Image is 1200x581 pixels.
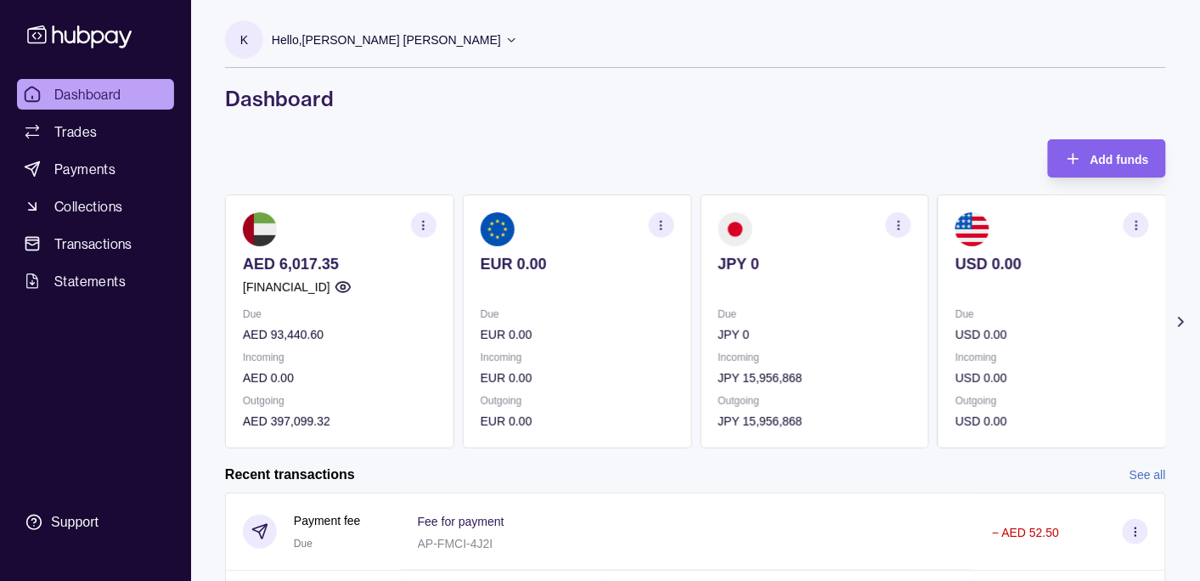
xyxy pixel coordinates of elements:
p: Outgoing [955,392,1149,410]
p: Incoming [718,348,912,367]
p: − AED 52.50 [992,526,1059,539]
p: Incoming [481,348,674,367]
h2: Recent transactions [225,465,355,484]
p: Incoming [243,348,437,367]
h1: Dashboard [225,85,1166,112]
p: JPY 0 [718,325,912,344]
p: JPY 0 [718,255,912,274]
img: jp [718,212,752,246]
a: Trades [17,116,174,147]
p: Payment fee [294,511,361,530]
p: AP-FMCI-4J2I [418,537,493,550]
span: Collections [54,196,122,217]
img: eu [481,212,515,246]
span: Add funds [1090,153,1149,166]
span: Transactions [54,234,132,254]
p: AED 93,440.60 [243,325,437,344]
span: Statements [54,271,126,291]
span: Payments [54,159,115,179]
p: [FINANCIAL_ID] [243,278,330,296]
a: Payments [17,154,174,184]
span: Dashboard [54,84,121,104]
img: ae [243,212,277,246]
a: Dashboard [17,79,174,110]
p: K [240,31,248,49]
p: JPY 15,956,868 [718,369,912,387]
p: Hello, [PERSON_NAME] [PERSON_NAME] [272,31,501,49]
span: Trades [54,121,97,142]
p: Fee for payment [418,515,504,528]
span: Due [294,538,313,550]
a: Support [17,505,174,540]
p: EUR 0.00 [481,325,674,344]
div: Support [51,513,99,532]
p: USD 0.00 [955,255,1149,274]
p: Incoming [955,348,1149,367]
p: EUR 0.00 [481,369,674,387]
p: Due [718,305,912,324]
p: Due [955,305,1149,324]
p: Due [481,305,674,324]
p: Outgoing [243,392,437,410]
button: Add funds [1048,139,1166,178]
a: Statements [17,266,174,296]
p: EUR 0.00 [481,412,674,431]
p: Due [243,305,437,324]
p: JPY 15,956,868 [718,412,912,431]
p: Outgoing [481,392,674,410]
a: See all [1130,465,1166,484]
p: EUR 0.00 [481,255,674,274]
p: AED 0.00 [243,369,437,387]
p: Outgoing [718,392,912,410]
p: AED 6,017.35 [243,255,437,274]
p: USD 0.00 [955,412,1149,431]
p: USD 0.00 [955,369,1149,387]
p: USD 0.00 [955,325,1149,344]
img: us [955,212,989,246]
a: Transactions [17,228,174,259]
a: Collections [17,191,174,222]
p: AED 397,099.32 [243,412,437,431]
